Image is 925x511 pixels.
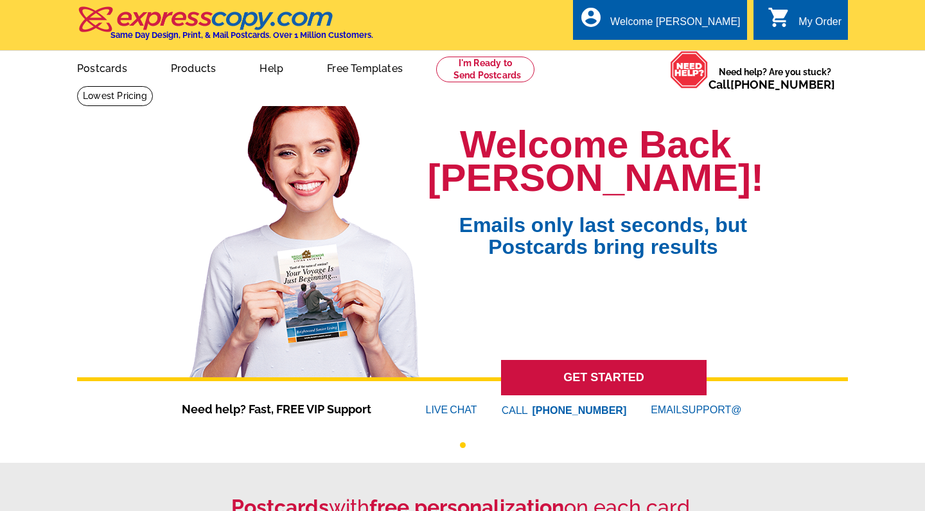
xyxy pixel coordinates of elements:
img: help [670,51,709,89]
span: Need help? Are you stuck? [709,66,841,91]
a: Same Day Design, Print, & Mail Postcards. Over 1 Million Customers. [77,15,373,40]
span: Call [709,78,835,91]
button: 1 of 1 [460,442,466,448]
a: shopping_cart My Order [768,14,841,30]
h1: Welcome Back [PERSON_NAME]! [428,128,764,195]
a: Free Templates [306,52,423,82]
span: Emails only last seconds, but Postcards bring results [443,195,764,258]
a: Help [239,52,304,82]
font: LIVE [426,402,450,418]
span: Need help? Fast, FREE VIP Support [182,400,387,418]
a: Postcards [57,52,148,82]
h4: Same Day Design, Print, & Mail Postcards. Over 1 Million Customers. [110,30,373,40]
a: GET STARTED [501,360,707,395]
a: [PHONE_NUMBER] [730,78,835,91]
a: Products [150,52,237,82]
font: SUPPORT@ [682,402,743,418]
i: account_circle [579,6,603,29]
i: shopping_cart [768,6,791,29]
div: Welcome [PERSON_NAME] [610,16,740,34]
img: welcome-back-logged-in.png [182,96,428,377]
div: My Order [798,16,841,34]
a: LIVECHAT [426,404,477,415]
